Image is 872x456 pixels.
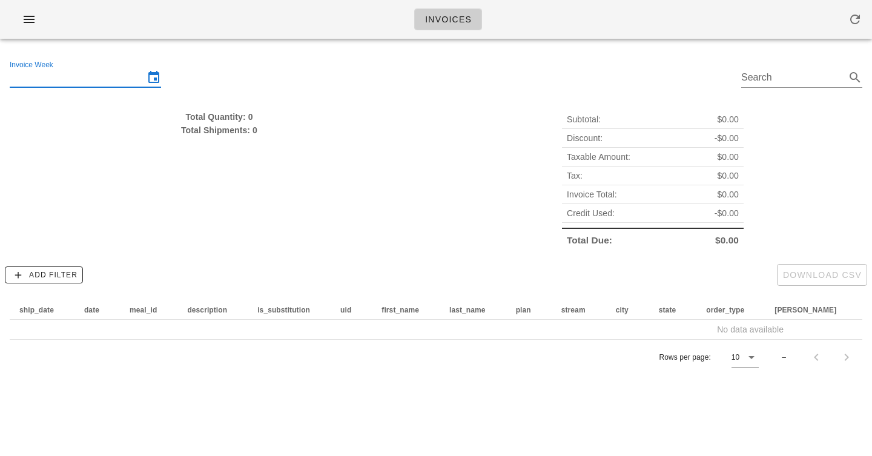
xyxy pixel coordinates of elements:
span: Invoice Total: [567,188,617,201]
span: $0.00 [715,234,739,247]
span: Total Due: [567,234,612,247]
span: ship_date [19,306,54,314]
span: order_type [706,306,744,314]
span: Discount: [567,131,603,145]
th: city: Not sorted. Activate to sort ascending. [606,300,649,320]
div: Total Quantity: 0 [10,110,429,124]
button: Add Filter [5,266,83,283]
span: city [616,306,629,314]
span: -$0.00 [715,207,739,220]
span: Invoices [424,15,472,24]
span: $0.00 [717,169,739,182]
span: Subtotal: [567,113,601,126]
div: 10Rows per page: [732,348,759,367]
th: order_type: Not sorted. Activate to sort ascending. [696,300,765,320]
th: tod: Not sorted. Activate to sort ascending. [765,300,857,320]
a: Invoices [414,8,482,30]
span: uid [340,306,351,314]
span: Credit Used: [567,207,615,220]
span: $0.00 [717,113,739,126]
th: last_name: Not sorted. Activate to sort ascending. [440,300,506,320]
span: plan [516,306,531,314]
th: plan: Not sorted. Activate to sort ascending. [506,300,552,320]
span: state [659,306,676,314]
span: $0.00 [717,150,739,164]
span: date [84,306,99,314]
span: Add Filter [10,269,78,280]
span: $0.00 [717,188,739,201]
label: Invoice Week [10,61,53,70]
div: Total Shipments: 0 [10,124,429,137]
div: – [782,352,786,363]
span: first_name [381,306,419,314]
th: uid: Not sorted. Activate to sort ascending. [331,300,372,320]
span: last_name [449,306,486,314]
th: date: Not sorted. Activate to sort ascending. [74,300,120,320]
span: description [187,306,227,314]
th: meal_id: Not sorted. Activate to sort ascending. [120,300,177,320]
span: [PERSON_NAME] [775,306,836,314]
th: description: Not sorted. Activate to sort ascending. [177,300,248,320]
span: stream [561,306,586,314]
th: first_name: Not sorted. Activate to sort ascending. [372,300,440,320]
div: 10 [732,352,739,363]
th: stream: Not sorted. Activate to sort ascending. [552,300,606,320]
span: Tax: [567,169,583,182]
div: Rows per page: [659,340,759,375]
span: -$0.00 [715,131,739,145]
span: meal_id [130,306,157,314]
th: state: Not sorted. Activate to sort ascending. [649,300,697,320]
span: is_substitution [257,306,310,314]
th: is_substitution: Not sorted. Activate to sort ascending. [248,300,331,320]
th: ship_date: Not sorted. Activate to sort ascending. [10,300,74,320]
span: Taxable Amount: [567,150,630,164]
